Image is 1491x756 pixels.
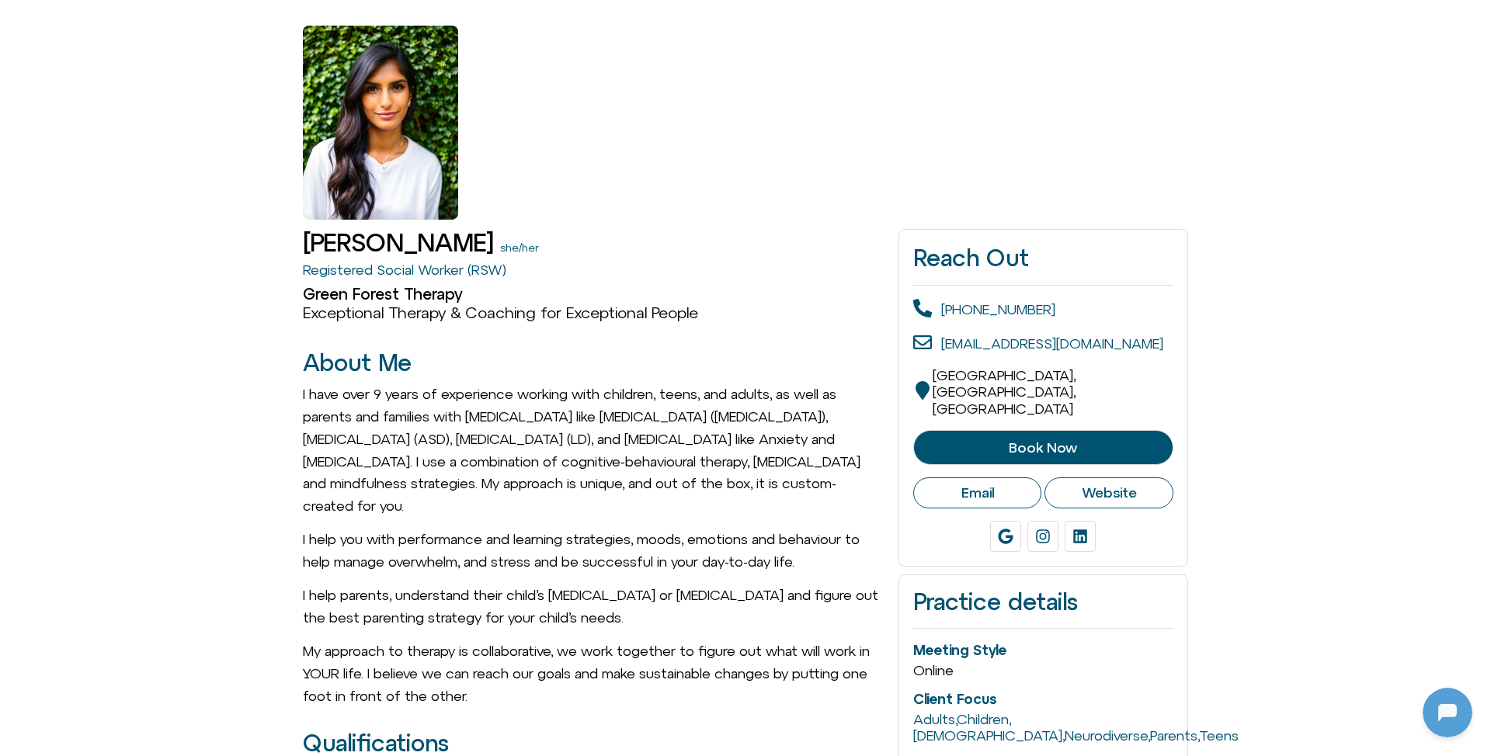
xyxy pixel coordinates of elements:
a: [DEMOGRAPHIC_DATA] [913,727,1062,744]
h2: About Me [303,350,883,376]
p: I help you with performance and learning strategies, moods, emotions and behaviour to help manage... [303,529,883,574]
h2: Qualifications [303,730,883,756]
span: Meeting Style [913,642,1006,658]
img: N5FCcHC.png [4,446,26,467]
span: Client Focus [913,691,996,707]
svg: Voice Input Button [266,495,290,520]
img: N5FCcHC.png [4,363,26,385]
span: , , , , , [913,711,1239,744]
button: Expand Header Button [4,4,307,36]
textarea: Message Input [26,500,241,515]
h3: Exceptional Therapy & Coaching for Exceptional People [303,303,883,322]
a: Teens [1199,727,1239,744]
a: Website [1044,477,1173,508]
p: Got it — share your email so I can pick up where we left off or start the quiz with you. [44,323,277,379]
a: Email [913,477,1042,508]
p: I help parents, understand their child’s [MEDICAL_DATA] or [MEDICAL_DATA] and figure out the best... [303,584,883,629]
a: Parents [1150,727,1197,744]
a: Book Now [913,430,1173,466]
svg: Close Chatbot Button [271,7,297,33]
img: N5FCcHC.png [4,199,26,220]
a: [EMAIL_ADDRESS][DOMAIN_NAME] [941,335,1163,352]
a: she/her [500,241,539,254]
p: I notice you stepped away — that’s totally okay. Come back when you’re ready, I’m here to help. [44,405,277,461]
span: Book Now [1009,440,1077,456]
p: [DATE] [135,93,176,112]
span: [GEOGRAPHIC_DATA], [GEOGRAPHIC_DATA], [GEOGRAPHIC_DATA] [933,367,1076,417]
h2: Green Forest Therapy [303,285,883,303]
p: hi [284,132,294,151]
p: I have over 9 years of experience working with children, teens, and adults, as well as parents an... [303,383,883,518]
a: Adults [913,711,955,727]
span: Email [961,484,994,501]
a: [PHONE_NUMBER] [941,301,1055,317]
a: Children [957,711,1009,727]
h2: [DOMAIN_NAME] [46,10,238,30]
p: My approach to therapy is collaborative, we work together to figure out what will work in YOUR li... [303,640,883,707]
img: N5FCcHC.png [14,8,39,33]
svg: Restart Conversation Button [245,7,271,33]
p: Hey — I’m [DOMAIN_NAME], your balance coach. Thanks for being here. [44,177,277,214]
iframe: Botpress [1423,688,1472,737]
a: Registered Social Worker (RSW) [303,262,506,278]
img: N5FCcHC.png [4,281,26,303]
p: Got it — share your email so I can pick up where we left off or start the quiz with you. [44,241,277,297]
h1: [PERSON_NAME] [303,229,494,256]
h2: Reach Out [913,244,1173,272]
h2: Practice details [913,589,1173,615]
span: Website [1082,484,1137,501]
a: Neurodiverse [1065,727,1148,744]
span: Online [913,662,954,678]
